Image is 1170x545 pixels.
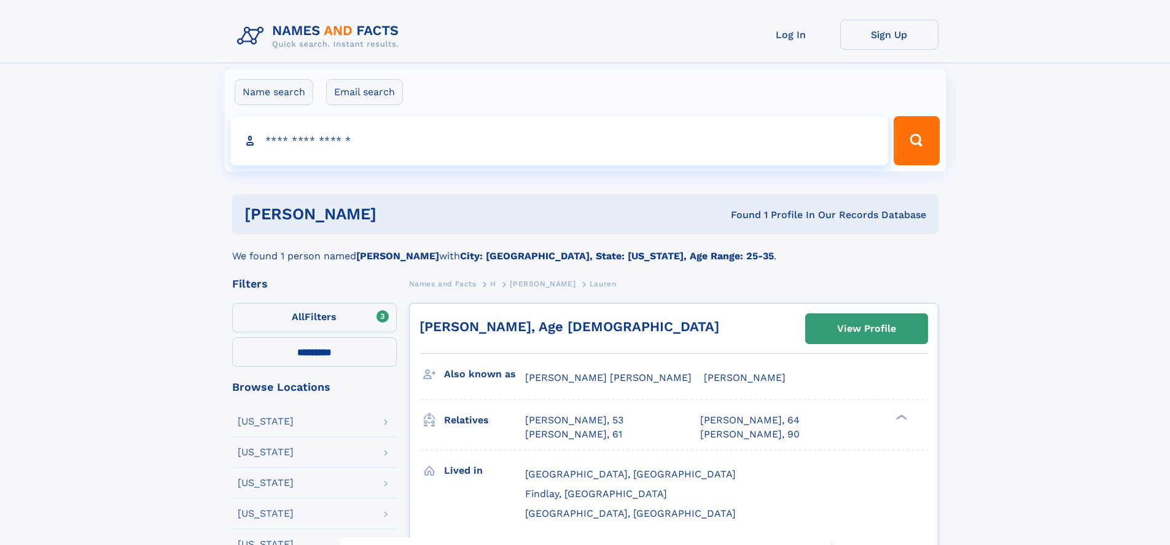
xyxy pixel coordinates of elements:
[700,414,800,427] a: [PERSON_NAME], 64
[235,79,313,105] label: Name search
[232,303,397,332] label: Filters
[525,468,736,480] span: [GEOGRAPHIC_DATA], [GEOGRAPHIC_DATA]
[806,314,927,343] a: View Profile
[490,280,496,288] span: H
[837,315,896,343] div: View Profile
[232,278,397,289] div: Filters
[590,280,617,288] span: Lauren
[553,208,926,222] div: Found 1 Profile In Our Records Database
[419,319,719,334] a: [PERSON_NAME], Age [DEMOGRAPHIC_DATA]
[232,382,397,393] div: Browse Locations
[525,372,692,383] span: [PERSON_NAME] [PERSON_NAME]
[244,206,554,222] h1: [PERSON_NAME]
[490,276,496,291] a: H
[238,509,294,519] div: [US_STATE]
[525,488,667,500] span: Findlay, [GEOGRAPHIC_DATA]
[326,79,403,105] label: Email search
[444,364,525,385] h3: Also known as
[444,410,525,431] h3: Relatives
[893,414,908,421] div: ❯
[700,428,800,441] a: [PERSON_NAME], 90
[704,372,786,383] span: [PERSON_NAME]
[510,276,575,291] a: [PERSON_NAME]
[840,20,938,50] a: Sign Up
[356,250,439,262] b: [PERSON_NAME]
[409,276,477,291] a: Names and Facts
[238,447,294,457] div: [US_STATE]
[525,414,623,427] a: [PERSON_NAME], 53
[232,20,409,53] img: Logo Names and Facts
[460,250,774,262] b: City: [GEOGRAPHIC_DATA], State: [US_STATE], Age Range: 25-35
[894,116,939,165] button: Search Button
[238,417,294,426] div: [US_STATE]
[292,311,305,323] span: All
[525,508,736,519] span: [GEOGRAPHIC_DATA], [GEOGRAPHIC_DATA]
[444,460,525,481] h3: Lived in
[525,428,622,441] a: [PERSON_NAME], 61
[231,116,889,165] input: search input
[742,20,840,50] a: Log In
[232,234,938,264] div: We found 1 person named with .
[238,478,294,488] div: [US_STATE]
[510,280,575,288] span: [PERSON_NAME]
